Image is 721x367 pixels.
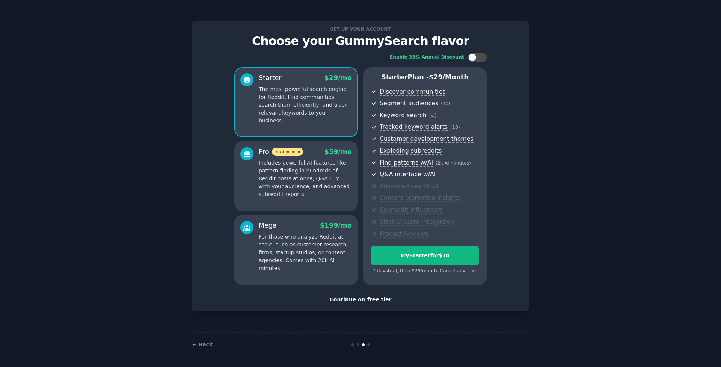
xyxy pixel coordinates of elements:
[192,341,213,347] a: ← Back
[380,159,433,167] span: Find patterns w/AI
[380,112,427,119] span: Keyword search
[380,88,445,96] span: Discover communities
[259,147,303,157] div: Pro
[329,25,392,33] span: Set up your account
[200,296,521,304] div: Continue on free tier
[259,159,352,198] p: Includes powerful AI features like pattern-finding in hundreds of Reddit posts at once, Q&A LLM w...
[380,135,474,143] span: Customer development themes
[371,246,479,265] button: TryStarterfor$10
[371,252,478,260] div: Try Starter for $10
[272,148,303,156] span: most popular
[380,230,428,238] span: Product Reviews
[380,100,438,107] span: Segment audiences
[324,148,352,156] span: $ 59 /mo
[320,222,352,229] span: $ 199 /mo
[259,73,282,83] div: Starter
[371,72,479,82] p: Starter Plan -
[380,147,442,155] span: Exploding subreddits
[380,206,443,214] span: Subreddit influencers
[259,233,352,272] p: For those who analyze Reddit at scale, such as customer research firms, startup studios, or conte...
[390,54,464,61] div: Enable 33% Annual Discount
[380,183,438,190] span: Advanced search UI
[200,35,521,48] p: Choose your GummySearch flavor
[259,85,352,125] p: The most powerful search engine for Reddit. Find communities, search them efficiently, and track ...
[259,221,277,230] div: Mega
[380,218,454,226] span: Slack/Discord integration
[429,113,437,118] span: ( ∞ )
[450,125,460,130] span: ( 10 )
[436,160,471,166] span: ( 2k AI minutes )
[380,194,460,202] span: Content promotion insights
[371,268,479,275] div: 7 days trial, then $ 29 /month . Cancel anytime.
[441,101,450,106] span: ( 10 )
[380,123,448,131] span: Tracked keyword alerts
[380,171,436,178] span: Q&A interface w/AI
[324,74,352,82] span: $ 29 /mo
[429,73,469,81] span: $ 29 /month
